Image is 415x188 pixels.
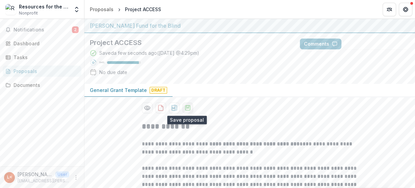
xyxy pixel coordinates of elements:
button: Notifications2 [3,24,81,35]
p: User [55,171,69,178]
div: [PERSON_NAME] Fund for the Blind [90,22,410,30]
div: Dashboard [14,40,76,47]
div: Saved a few seconds ago ( [DATE] @ 4:29pm ) [99,49,199,56]
div: Resources for the Blind, Inc. [19,3,69,10]
button: download-proposal [182,102,193,113]
p: [PERSON_NAME]-Ang <[EMAIL_ADDRESS][PERSON_NAME][DOMAIN_NAME]> <[DOMAIN_NAME][EMAIL_ADDRESS][PERSO... [18,171,53,178]
div: Lorinda De Vera-Ang <rbi.lorinda@gmail.com> <rbi.lorinda@gmail.com> [7,175,12,180]
button: More [72,173,80,182]
a: Documents [3,79,81,91]
button: Partners [383,3,396,16]
span: Draft [150,87,167,94]
button: download-proposal [169,102,180,113]
div: No due date [99,69,127,76]
a: Proposals [3,66,81,77]
h2: Project ACCESS [90,39,289,47]
div: Tasks [14,54,76,61]
div: Documents [14,81,76,89]
span: 2 [72,26,79,33]
span: Notifications [14,27,72,33]
div: Project ACCESS [125,6,161,13]
button: Answer Suggestions [344,39,410,49]
span: Nonprofit [19,10,38,16]
p: General Grant Template [90,87,147,94]
a: Dashboard [3,38,81,49]
nav: breadcrumb [87,4,164,14]
button: download-proposal [155,102,166,113]
div: Proposals [14,68,76,75]
button: Get Help [399,3,412,16]
div: Proposals [90,6,113,13]
img: Resources for the Blind, Inc. [5,4,16,15]
a: Proposals [87,4,116,14]
p: [EMAIL_ADDRESS][PERSON_NAME][DOMAIN_NAME] [18,178,69,184]
button: Preview fddc6fb1-b347-4393-a718-1db26bed51db-0.pdf [142,102,153,113]
a: Tasks [3,52,81,63]
button: Open entity switcher [72,3,81,16]
button: Comments [300,39,341,49]
p: 94 % [99,60,104,65]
